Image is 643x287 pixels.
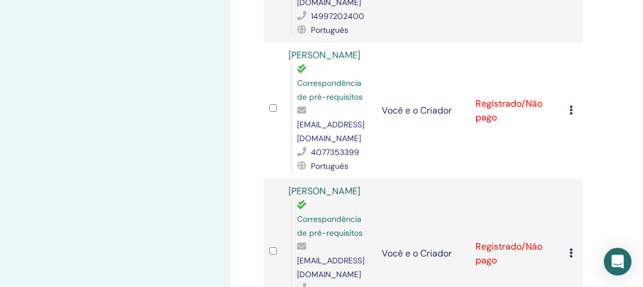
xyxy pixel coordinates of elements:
a: [PERSON_NAME] [288,185,360,197]
a: [PERSON_NAME] [288,49,360,61]
font: 4077353399 [311,147,359,157]
font: Você e o Criador [382,247,452,259]
font: Português [311,25,348,35]
font: Correspondência de pré-requisitos [297,214,363,238]
font: Você e o Criador [382,104,452,116]
font: [EMAIL_ADDRESS][DOMAIN_NAME] [297,119,364,143]
font: [EMAIL_ADDRESS][DOMAIN_NAME] [297,255,364,280]
div: Open Intercom Messenger [604,248,631,275]
font: 14997202400 [311,11,364,21]
font: Correspondência de pré-requisitos [297,78,363,102]
font: Português [311,161,348,171]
